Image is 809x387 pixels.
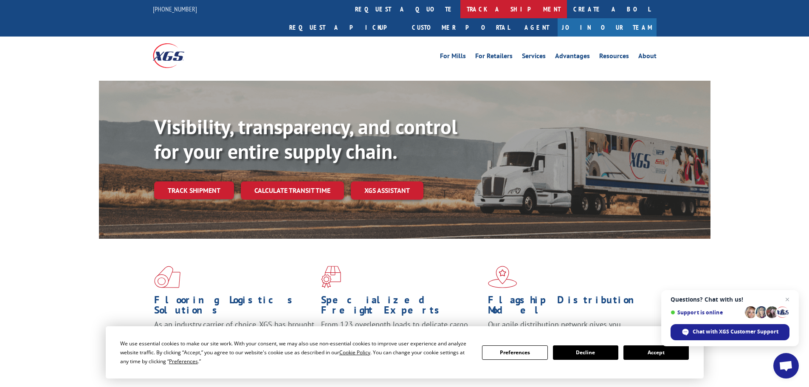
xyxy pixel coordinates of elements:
span: Chat with XGS Customer Support [693,328,778,336]
button: Preferences [482,345,547,360]
h1: Flooring Logistics Solutions [154,295,315,319]
span: Support is online [671,309,742,316]
span: Chat with XGS Customer Support [671,324,789,340]
a: Open chat [773,353,799,379]
a: About [638,53,657,62]
span: Preferences [169,358,198,365]
img: xgs-icon-focused-on-flooring-red [321,266,341,288]
a: Resources [599,53,629,62]
span: As an industry carrier of choice, XGS has brought innovation and dedication to flooring logistics... [154,319,314,350]
a: [PHONE_NUMBER] [153,5,197,13]
button: Decline [553,345,618,360]
p: From 123 overlength loads to delicate cargo, our experienced staff knows the best way to move you... [321,319,482,357]
a: Calculate transit time [241,181,344,200]
a: Agent [516,18,558,37]
span: Our agile distribution network gives you nationwide inventory management on demand. [488,319,644,339]
a: XGS ASSISTANT [351,181,423,200]
a: For Mills [440,53,466,62]
b: Visibility, transparency, and control for your entire supply chain. [154,113,457,164]
div: Cookie Consent Prompt [106,326,704,379]
h1: Flagship Distribution Model [488,295,648,319]
a: Join Our Team [558,18,657,37]
img: xgs-icon-flagship-distribution-model-red [488,266,517,288]
h1: Specialized Freight Experts [321,295,482,319]
a: Services [522,53,546,62]
a: Request a pickup [283,18,406,37]
a: Customer Portal [406,18,516,37]
a: Advantages [555,53,590,62]
span: Questions? Chat with us! [671,296,789,303]
div: We use essential cookies to make our site work. With your consent, we may also use non-essential ... [120,339,472,366]
button: Accept [623,345,689,360]
img: xgs-icon-total-supply-chain-intelligence-red [154,266,180,288]
a: For Retailers [475,53,513,62]
a: Track shipment [154,181,234,199]
span: Cookie Policy [339,349,370,356]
